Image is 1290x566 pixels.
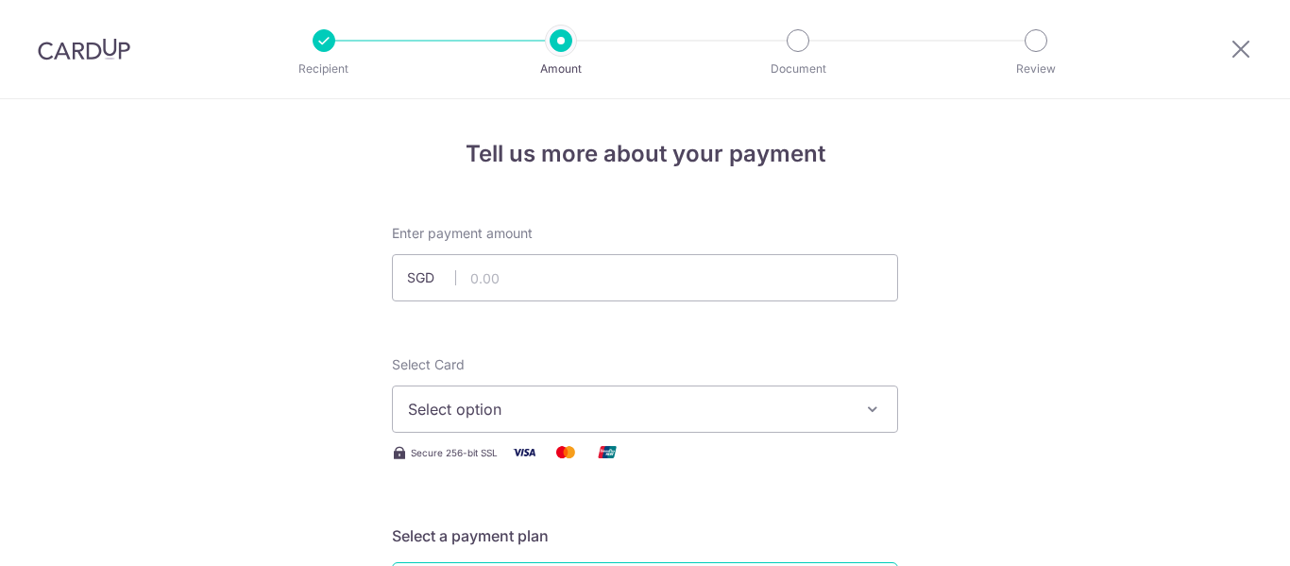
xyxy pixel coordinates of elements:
[1169,509,1271,557] iframe: Opens a widget where you can find more information
[407,268,456,287] span: SGD
[392,356,465,372] span: translation missing: en.payables.payment_networks.credit_card.summary.labels.select_card
[392,386,898,433] button: Select option
[588,440,626,464] img: Union Pay
[392,254,898,301] input: 0.00
[491,60,631,78] p: Amount
[408,398,848,420] span: Select option
[38,38,130,60] img: CardUp
[392,137,898,171] h4: Tell us more about your payment
[505,440,543,464] img: Visa
[254,60,394,78] p: Recipient
[411,445,498,460] span: Secure 256-bit SSL
[392,524,898,547] h5: Select a payment plan
[966,60,1106,78] p: Review
[728,60,868,78] p: Document
[392,224,533,243] span: Enter payment amount
[547,440,585,464] img: Mastercard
